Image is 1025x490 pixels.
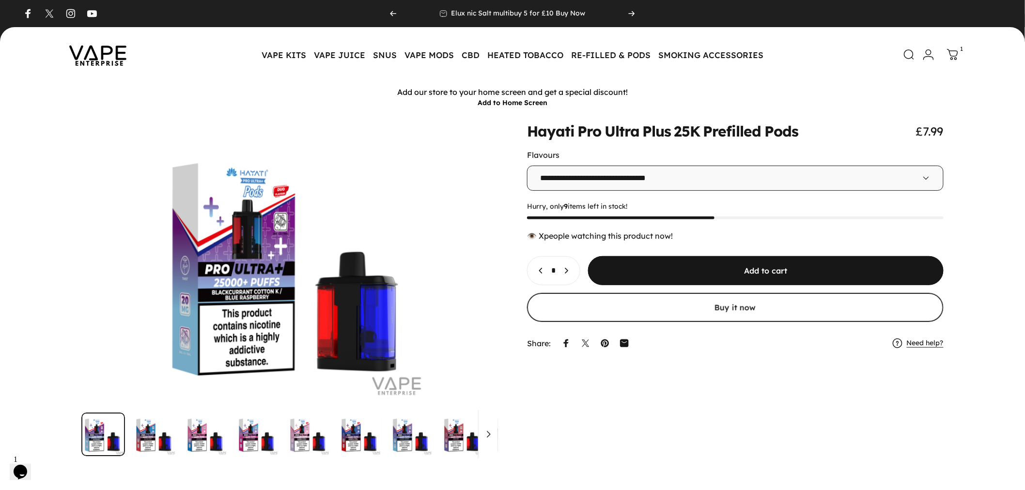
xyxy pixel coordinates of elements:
summary: VAPE MODS [401,45,458,65]
summary: CBD [458,45,483,65]
img: Hayati Pro Ultra Plus Pod [338,413,382,456]
summary: VAPE KITS [258,45,310,65]
button: Open media 1 in modal [81,124,498,405]
summary: SMOKING ACCESSORIES [654,45,767,65]
animate-element: Prefilled [703,124,761,138]
img: Vape Enterprise [54,32,141,77]
p: Share: [527,339,551,347]
a: Need help? [907,339,944,348]
animate-element: Pods [764,124,798,138]
animate-element: Pro [578,124,602,138]
span: £7.99 [916,124,944,138]
button: Buy it now [527,293,944,322]
summary: RE-FILLED & PODS [567,45,654,65]
button: Add to Home Screen [478,98,547,107]
button: Go to item [81,413,125,456]
animate-element: Plus [642,124,671,138]
animate-element: Hayati [527,124,575,138]
summary: SNUS [369,45,401,65]
button: Go to item [133,413,176,456]
summary: VAPE JUICE [310,45,369,65]
button: Go to item [184,413,228,456]
media-gallery: Gallery Viewer [81,124,498,456]
button: Go to item [287,413,330,456]
button: Increase quantity for Hayati Pro Ultra Plus 25K Prefilled Pods [558,257,580,285]
a: 1 item [942,44,963,65]
button: Go to item [492,413,536,456]
summary: HEATED TOBACCO [483,45,567,65]
img: Hayati Pro Ultra Plus Pod [235,413,279,456]
button: Go to item [441,413,484,456]
button: Go to item [389,413,433,456]
animate-element: Ultra [605,124,640,138]
img: Hayati Pro Ultra Plus Pod [492,413,536,456]
img: Hayati Pro Ultra Plus Pod [184,413,228,456]
button: Go to item [338,413,382,456]
span: Hurry, only items left in stock! [527,202,944,211]
nav: Primary [258,45,767,65]
p: Add our store to your home screen and get a special discount! [2,87,1023,97]
button: Add to cart [588,256,944,285]
iframe: chat widget [10,451,41,480]
cart-count: 1 item [961,44,963,53]
img: Hayati Pro Ultra Plus Pod [287,413,330,456]
img: Hayati Pro Ultra Plus Pod [389,413,433,456]
button: Go to item [235,413,279,456]
label: Flavours [527,150,559,160]
p: Elux nic Salt multibuy 5 for £10 Buy Now [451,9,585,18]
strong: 9 [564,202,568,211]
div: 👁️ people watching this product now! [527,231,944,241]
img: Hayati Pro Ultra Plus Pod [441,413,484,456]
img: Hayati Pro Ultra Plus Pod [133,413,176,456]
img: Hayati Pro Ultra Plus Pod [81,413,125,456]
animate-element: 25K [674,124,700,138]
button: Decrease quantity for Hayati Pro Ultra Plus 25K Prefilled Pods [528,257,550,285]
